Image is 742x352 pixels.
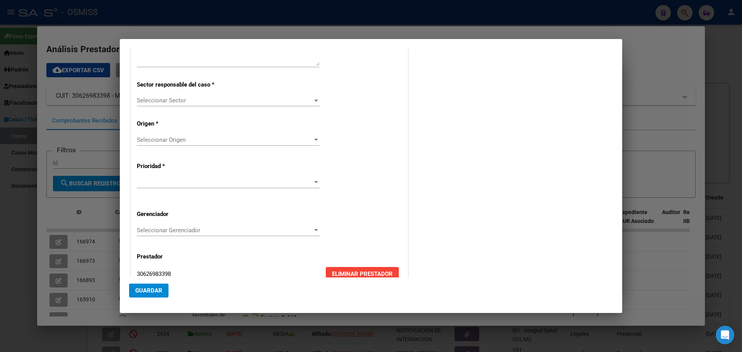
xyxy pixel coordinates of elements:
button: Guardar [129,284,168,298]
span: Seleccionar Gerenciador [137,227,313,234]
div: Open Intercom Messenger [716,326,734,344]
p: Prioridad * [137,162,216,171]
p: Prestador [137,252,216,261]
span: Seleccionar Origen [137,136,313,143]
button: Eliminar Prestador [326,267,399,281]
p: Gerenciador [137,210,216,219]
span: Guardar [135,287,162,294]
span: Eliminar Prestador [332,270,393,277]
span: Seleccionar Sector [137,97,313,104]
p: Sector responsable del caso * [137,80,216,89]
p: Origen * [137,119,216,128]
